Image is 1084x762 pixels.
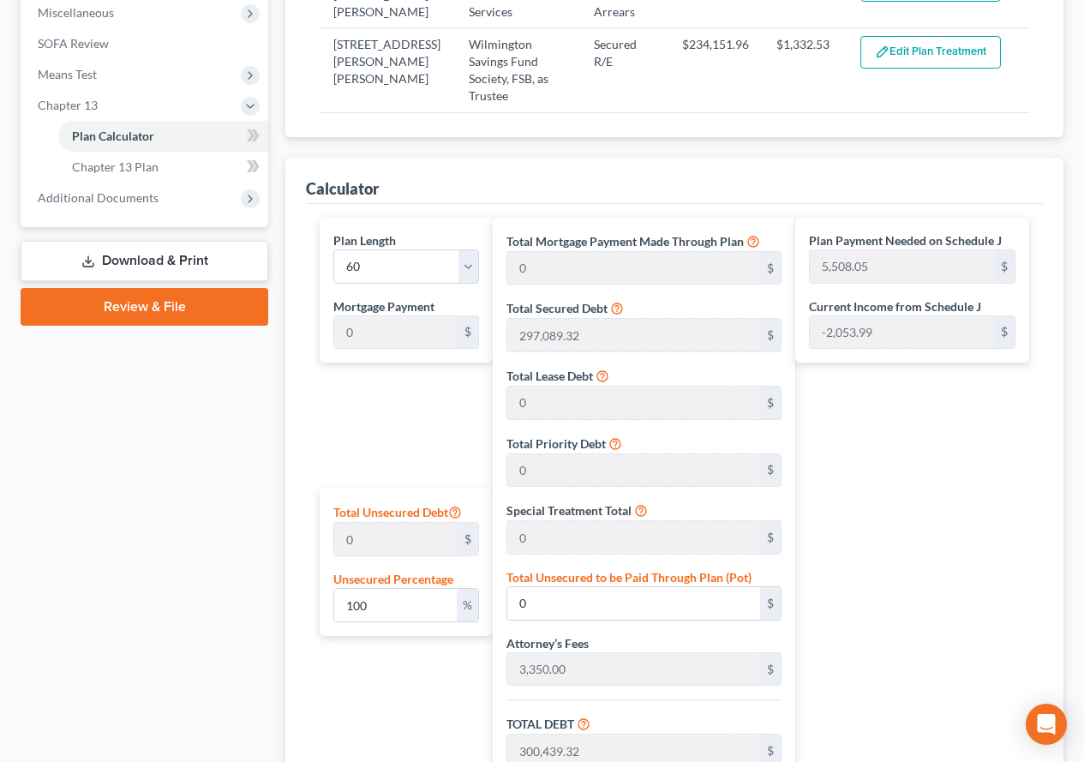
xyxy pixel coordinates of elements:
[21,241,268,281] a: Download & Print
[506,715,574,733] label: TOTAL DEBT
[860,36,1001,69] button: Edit Plan Treatment
[455,112,580,196] td: Wilmington Savings Fund Society, FSB, as Trustee
[320,28,455,112] td: [STREET_ADDRESS][PERSON_NAME][PERSON_NAME]
[507,252,760,285] input: 0.00
[38,67,97,81] span: Means Test
[809,231,1002,249] label: Plan Payment Needed on Schedule J
[507,319,760,351] input: 0.00
[58,152,268,183] a: Chapter 13 Plan
[72,159,159,174] span: Chapter 13 Plan
[507,387,760,419] input: 0.00
[24,28,268,59] a: SOFA Review
[333,297,434,315] label: Mortgage Payment
[760,521,781,554] div: $
[72,129,154,143] span: Plan Calculator
[334,316,458,349] input: 0.00
[809,297,981,315] label: Current Income from Schedule J
[760,319,781,351] div: $
[506,568,752,586] label: Total Unsecured to be Paid Through Plan (Pot)
[38,98,98,112] span: Chapter 13
[507,521,760,554] input: 0.00
[507,454,760,487] input: 0.00
[760,587,781,620] div: $
[760,653,781,686] div: $
[320,112,455,196] td: [STREET_ADDRESS][PERSON_NAME][PERSON_NAME]
[810,316,994,349] input: 0.00
[455,28,580,112] td: Wilmington Savings Fund Society, FSB, as Trustee
[506,501,632,519] label: Special Treatment Total
[458,523,478,555] div: $
[580,112,668,196] td: Secured R/E Arrears
[994,316,1015,349] div: $
[994,250,1015,283] div: $
[763,112,847,196] td: $1,902.17
[458,316,478,349] div: $
[334,523,458,555] input: 0.00
[21,288,268,326] a: Review & File
[333,501,462,522] label: Total Unsecured Debt
[506,299,608,317] label: Total Secured Debt
[306,178,379,199] div: Calculator
[875,45,889,59] img: edit-pencil-c1479a1de80d8dea1e2430c2f745a3c6a07e9d7aa2eeffe225670001d78357a8.svg
[760,387,781,419] div: $
[668,28,763,112] td: $234,151.96
[506,435,606,453] label: Total Priority Debt
[763,28,847,112] td: $1,332.53
[38,5,114,20] span: Miscellaneous
[760,252,781,285] div: $
[334,589,457,621] input: 0.00
[580,28,668,112] td: Secured R/E
[760,454,781,487] div: $
[38,36,109,51] span: SOFA Review
[58,121,268,152] a: Plan Calculator
[506,367,593,385] label: Total Lease Debt
[1026,704,1067,745] div: Open Intercom Messenger
[38,190,159,205] span: Additional Documents
[506,634,589,652] label: Attorney’s Fees
[507,587,760,620] input: 0.00
[507,653,760,686] input: 0.00
[506,232,744,250] label: Total Mortgage Payment Made Through Plan
[333,570,453,588] label: Unsecured Percentage
[668,112,763,196] td: $114,130.24
[333,231,396,249] label: Plan Length
[810,250,994,283] input: 0.00
[457,589,478,621] div: %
